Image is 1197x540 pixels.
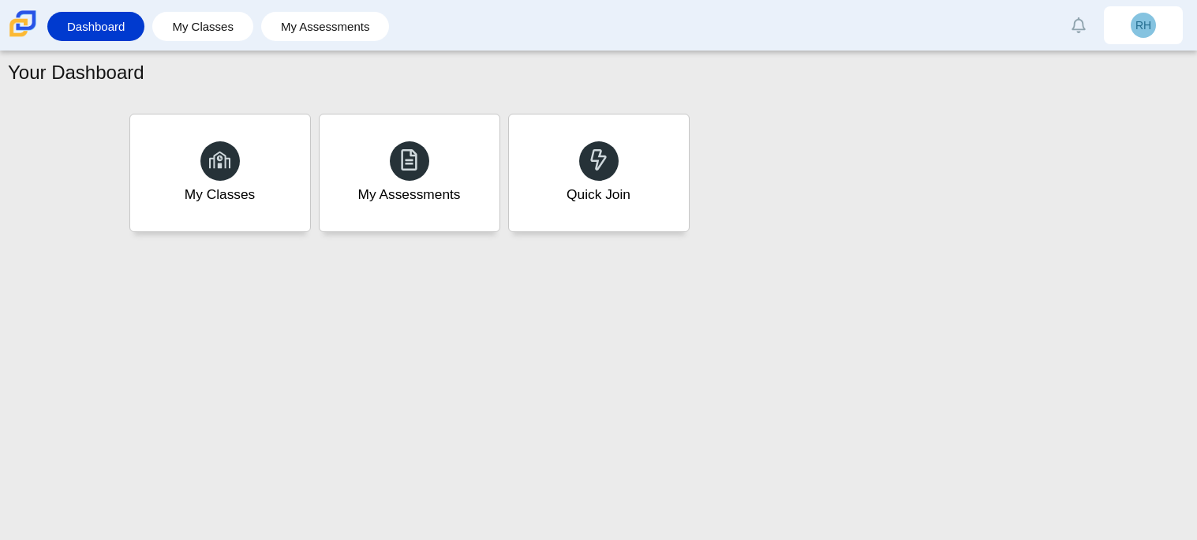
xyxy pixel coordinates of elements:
div: My Assessments [358,185,461,204]
a: My Classes [160,12,245,41]
a: Quick Join [508,114,690,232]
a: My Assessments [319,114,500,232]
a: Alerts [1061,8,1096,43]
h1: Your Dashboard [8,59,144,86]
a: My Assessments [269,12,382,41]
div: Quick Join [567,185,630,204]
a: Carmen School of Science & Technology [6,29,39,43]
a: Dashboard [55,12,137,41]
a: My Classes [129,114,311,232]
div: My Classes [185,185,256,204]
img: Carmen School of Science & Technology [6,7,39,40]
span: RH [1135,20,1151,31]
a: RH [1104,6,1183,44]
